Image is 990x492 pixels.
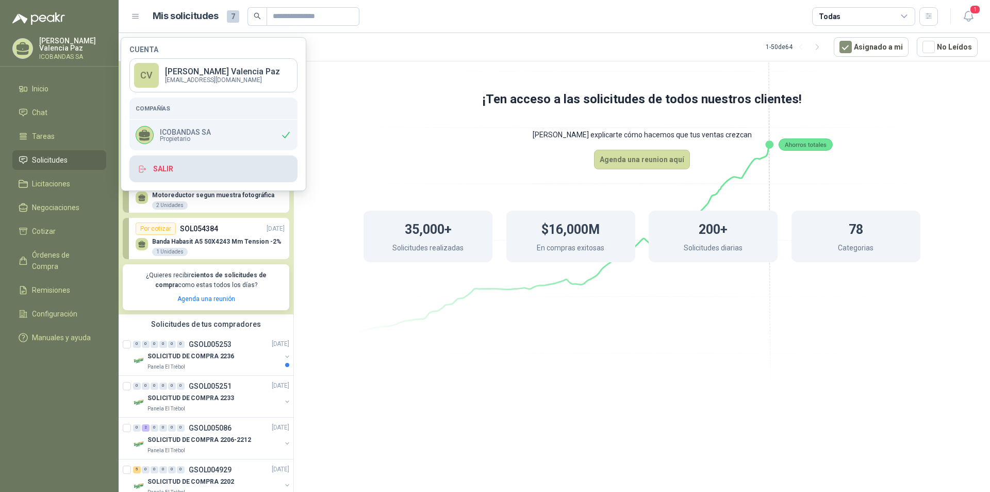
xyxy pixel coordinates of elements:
span: 7 [227,10,239,23]
img: Logo peakr [12,12,65,25]
p: GSOL005253 [189,341,232,348]
a: Negociaciones [12,198,106,217]
p: SOLICITUD DE COMPRA 2206-2212 [147,435,251,445]
p: ¿Quieres recibir como estas todos los días? [129,271,283,290]
a: Agenda una reunión [177,295,235,303]
span: search [254,12,261,20]
div: 0 [151,383,158,390]
a: Por cotizarSOL054691[DATE] Motoreductor segun muestra fotográfica2 Unidades [123,171,289,213]
img: Company Logo [133,396,145,409]
div: 0 [142,341,150,348]
a: 0 2 0 0 0 0 GSOL005086[DATE] Company LogoSOLICITUD DE COMPRA 2206-2212Panela El Trébol [133,422,291,455]
div: 0 [177,383,185,390]
p: SOLICITUD DE COMPRA 2236 [147,352,234,361]
span: Cotizar [32,226,56,237]
div: 0 [142,383,150,390]
div: 0 [177,424,185,432]
button: No Leídos [917,37,978,57]
p: GSOL005086 [189,424,232,432]
p: [EMAIL_ADDRESS][DOMAIN_NAME] [165,77,280,83]
span: Solicitudes [32,154,68,166]
div: 1 Unidades [152,248,188,256]
div: 0 [151,341,158,348]
button: 1 [959,7,978,26]
p: SOLICITUD DE COMPRA 2233 [147,393,234,403]
div: 2 Unidades [152,201,188,210]
span: Configuración [32,308,77,320]
div: 0 [177,466,185,473]
p: ICOBANDAS SA [39,54,106,60]
button: Agenda una reunion aquí [594,150,690,169]
h1: ¡Ten acceso a las solicitudes de todos nuestros clientes! [322,90,962,109]
h5: Compañías [136,104,291,113]
a: Tareas [12,126,106,146]
p: [PERSON_NAME] explicarte cómo hacemos que tus ventas crezcan [322,120,962,150]
div: 0 [177,341,185,348]
p: Panela El Trébol [147,405,185,413]
img: Company Logo [133,355,145,367]
p: Panela El Trébol [147,447,185,455]
p: SOL054384 [180,223,218,234]
div: CV [134,63,159,88]
p: [DATE] [272,465,289,474]
p: GSOL004929 [189,466,232,473]
span: Licitaciones [32,178,70,189]
div: 0 [159,466,167,473]
a: Inicio [12,79,106,99]
div: 5 [133,466,141,473]
span: Remisiones [32,284,70,296]
p: Solicitudes diarias [684,242,742,256]
p: [PERSON_NAME] Valencia Paz [165,68,280,76]
div: 0 [142,466,150,473]
span: Tareas [32,131,55,142]
div: 1 - 50 de 64 [766,39,826,55]
p: [DATE] [267,224,285,234]
div: 2 [142,424,150,432]
p: ICOBANDAS SA [160,129,211,136]
a: Solicitudes [12,150,106,170]
div: Por cotizar [136,223,176,235]
button: Salir [129,155,298,182]
h1: $16,000M [541,217,600,240]
div: Todas [819,11,840,22]
a: CV[PERSON_NAME] Valencia Paz[EMAIL_ADDRESS][DOMAIN_NAME] [129,58,298,92]
a: Chat [12,103,106,122]
p: Motoreductor segun muestra fotográfica [152,192,274,199]
p: Categorias [838,242,873,256]
a: 0 0 0 0 0 0 GSOL005251[DATE] Company LogoSOLICITUD DE COMPRA 2233Panela El Trébol [133,380,291,413]
p: Solicitudes realizadas [392,242,464,256]
h1: 78 [849,217,863,240]
div: 0 [159,341,167,348]
h4: Cuenta [129,46,298,53]
a: 0 0 0 0 0 0 GSOL005253[DATE] Company LogoSOLICITUD DE COMPRA 2236Panela El Trébol [133,338,291,371]
a: Remisiones [12,280,106,300]
span: Propietario [160,136,211,142]
span: Inicio [32,83,48,94]
div: 0 [159,424,167,432]
div: 0 [168,341,176,348]
div: 0 [133,341,141,348]
a: Cotizar [12,221,106,241]
div: 0 [151,424,158,432]
span: 1 [969,5,981,14]
div: ICOBANDAS SAPropietario [129,120,298,150]
p: [PERSON_NAME] Valencia Paz [39,37,106,52]
h1: Mis solicitudes [153,9,219,24]
a: Configuración [12,304,106,324]
b: cientos de solicitudes de compra [155,272,267,289]
span: Negociaciones [32,202,79,213]
p: [DATE] [272,423,289,433]
h1: 200+ [699,217,728,240]
p: En compras exitosas [537,242,604,256]
p: [DATE] [272,381,289,391]
a: Órdenes de Compra [12,245,106,276]
img: Company Logo [133,438,145,451]
div: 0 [168,424,176,432]
h1: 35,000+ [405,217,452,240]
p: GSOL005251 [189,383,232,390]
button: Asignado a mi [834,37,909,57]
div: 0 [159,383,167,390]
div: Solicitudes de tus compradores [119,314,293,334]
p: Panela El Trébol [147,363,185,371]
